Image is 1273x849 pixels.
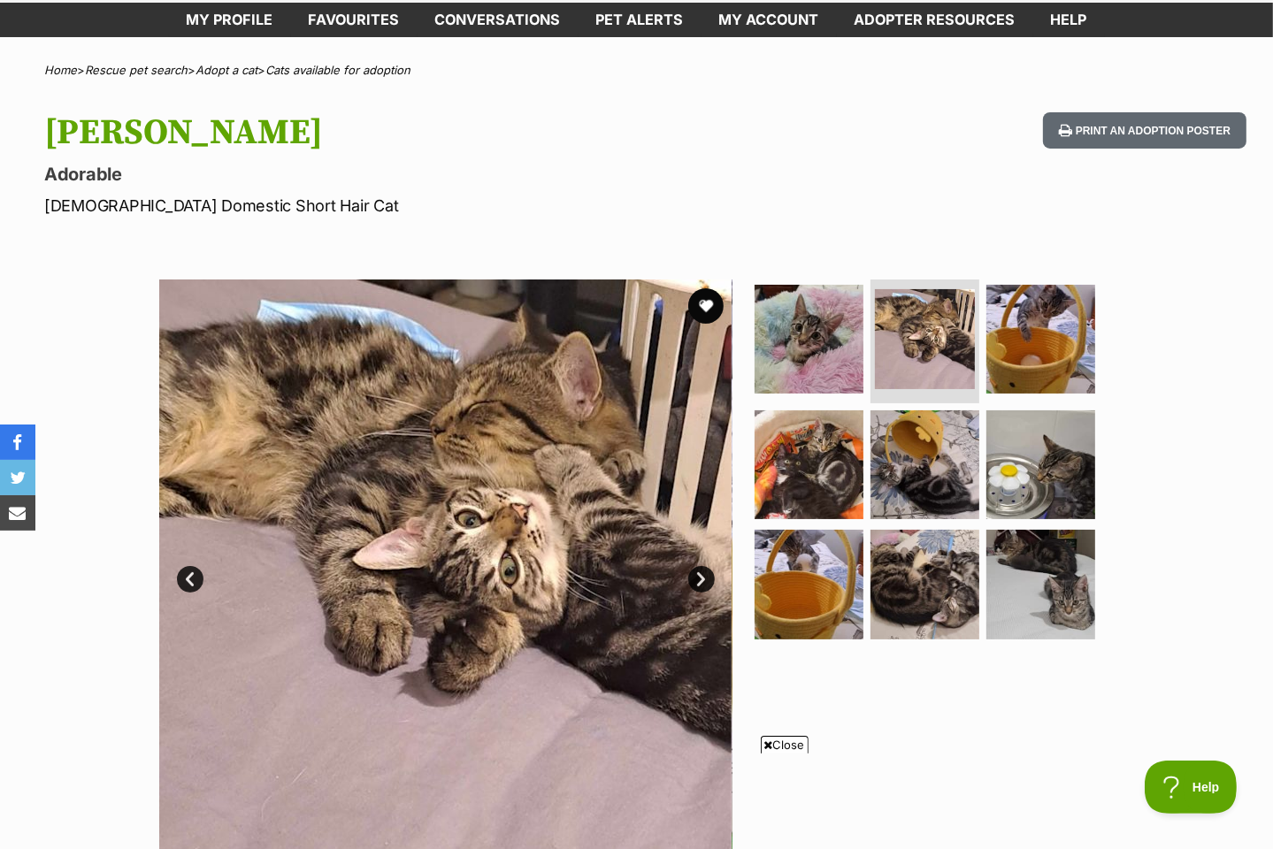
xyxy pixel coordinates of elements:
a: Adopter resources [837,3,1033,37]
a: My account [702,3,837,37]
img: Photo of Kizzie [755,285,863,394]
button: Print an adoption poster [1043,112,1246,149]
p: Adorable [44,162,776,187]
iframe: Help Scout Beacon - Open [1145,761,1238,814]
img: Photo of Kizzie [755,530,863,639]
a: My profile [169,3,291,37]
button: favourite [688,288,724,324]
img: Photo of Kizzie [986,285,1095,394]
img: Photo of Kizzie [870,530,979,639]
a: Home [44,63,77,77]
img: Photo of Kizzie [870,410,979,519]
a: conversations [418,3,579,37]
a: Favourites [291,3,418,37]
img: adc.png [252,1,264,13]
a: Help [1033,3,1105,37]
a: Pet alerts [579,3,702,37]
a: Cats available for adoption [265,63,410,77]
a: Prev [177,566,203,593]
img: Photo of Kizzie [986,530,1095,639]
img: Photo of Kizzie [755,410,863,519]
a: Rescue pet search [85,63,188,77]
iframe: Advertisement [208,761,1066,840]
img: Photo of Kizzie [875,289,975,389]
h1: [PERSON_NAME] [44,112,776,153]
p: [DEMOGRAPHIC_DATA] Domestic Short Hair Cat [44,194,776,218]
span: Close [761,736,809,753]
img: Photo of Kizzie [986,410,1095,519]
a: Adopt a cat [196,63,257,77]
a: Next [688,566,715,593]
